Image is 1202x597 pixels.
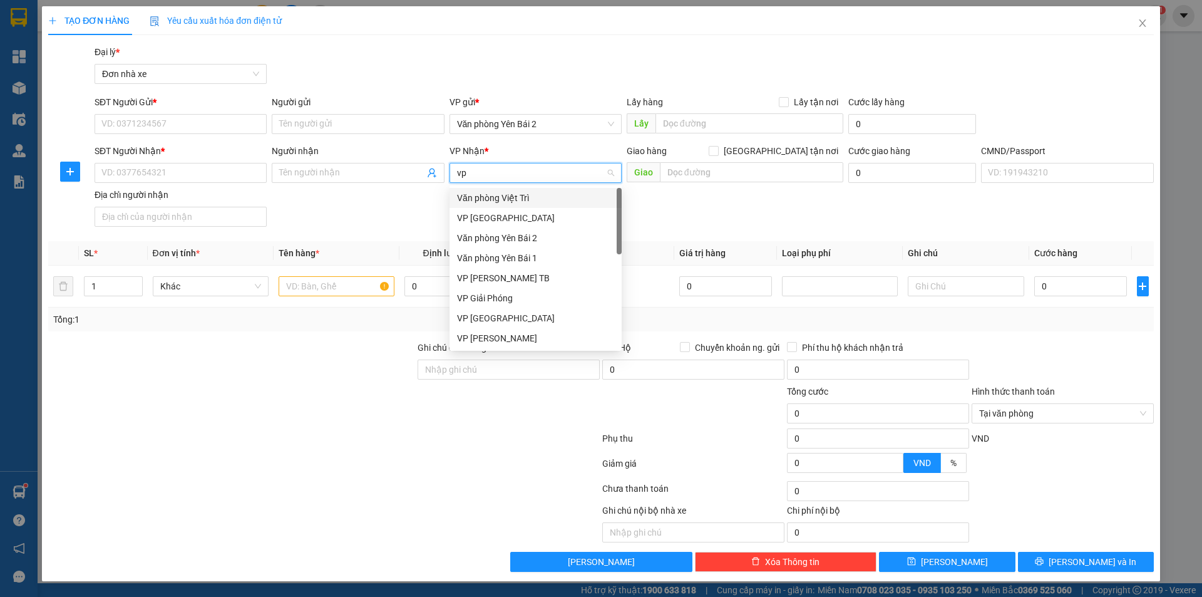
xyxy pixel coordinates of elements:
div: VP Giải Phóng [457,291,614,305]
span: user-add [427,168,437,178]
input: 0 [679,276,773,296]
div: VP [GEOGRAPHIC_DATA] [457,311,614,325]
div: VP Trần Đại Nghĩa [449,328,622,348]
div: Văn phòng Việt Trì [457,191,614,205]
input: Dọc đường [660,162,843,182]
span: VND [972,433,989,444]
button: plus [1137,276,1149,296]
input: Nhập ghi chú [602,522,784,542]
span: Tổng cước [787,387,828,397]
div: Người nhận [272,144,444,158]
div: VP [PERSON_NAME] [457,331,614,345]
span: TẠO ĐƠN HÀNG [48,16,130,26]
div: Chi phí nội bộ [787,504,969,522]
span: Lấy [627,113,655,133]
img: icon [150,16,160,26]
span: VP Nhận [449,146,485,156]
div: Tổng: 1 [53,313,464,326]
div: Văn phòng Việt Trì [449,188,622,208]
th: Loại phụ phí [777,241,903,266]
input: Dọc đường [655,113,843,133]
div: SĐT Người Nhận [95,144,267,158]
input: Cước giao hàng [848,163,976,183]
span: Đơn nhà xe [102,65,259,83]
div: VP gửi [449,95,622,109]
span: plus [48,16,57,25]
div: Giảm giá [601,457,786,479]
button: printer[PERSON_NAME] và In [1018,552,1154,572]
span: [PERSON_NAME] và In [1049,555,1136,569]
div: Người gửi [272,95,444,109]
span: Lấy hàng [627,97,663,107]
span: delete [751,557,760,567]
button: Close [1125,6,1160,41]
div: VP [GEOGRAPHIC_DATA] [457,211,614,225]
span: Tại văn phòng [979,404,1146,423]
div: Phụ thu [601,432,786,454]
button: [PERSON_NAME] [510,552,692,572]
span: Giao [627,162,660,182]
input: Ghi chú đơn hàng [418,360,600,380]
span: Chuyển khoản ng. gửi [690,341,784,355]
span: Yêu cầu xuất hóa đơn điện tử [150,16,282,26]
div: VP [PERSON_NAME] TB [457,271,614,285]
span: Giá trị hàng [679,248,726,258]
div: Chưa thanh toán [601,482,786,504]
span: SL [84,248,94,258]
div: Văn phòng Yên Bái 1 [457,251,614,265]
button: delete [53,276,73,296]
span: Phí thu hộ khách nhận trả [797,341,908,355]
span: Khác [160,277,261,296]
div: Văn phòng Yên Bái 2 [449,228,622,248]
span: [PERSON_NAME] [568,555,635,569]
span: Đơn vị tính [153,248,200,258]
span: % [950,458,957,468]
label: Hình thức thanh toán [972,387,1055,397]
div: SĐT Người Gửi [95,95,267,109]
span: close [1138,18,1148,28]
span: Đại lý [95,47,120,57]
span: printer [1035,557,1044,567]
div: VP Trần Phú TB [449,268,622,288]
div: CMND/Passport [981,144,1153,158]
span: Văn phòng Yên Bái 2 [457,115,614,133]
label: Ghi chú đơn hàng [418,343,486,353]
button: deleteXóa Thông tin [695,552,877,572]
span: Giao hàng [627,146,667,156]
div: Ghi chú nội bộ nhà xe [602,504,784,522]
th: Ghi chú [903,241,1029,266]
input: Cước lấy hàng [848,114,976,134]
div: Văn phòng Yên Bái 1 [449,248,622,268]
span: save [907,557,916,567]
button: plus [60,162,80,182]
input: Địa chỉ của người nhận [95,207,267,227]
span: [GEOGRAPHIC_DATA] tận nơi [719,144,843,158]
div: VP Giải Phóng [449,288,622,308]
span: Cước hàng [1034,248,1077,258]
span: Tên hàng [279,248,319,258]
input: VD: Bàn, Ghế [279,276,394,296]
span: plus [1138,281,1148,291]
div: VP Phù Ninh [449,308,622,328]
input: Ghi Chú [908,276,1024,296]
label: Cước giao hàng [848,146,910,156]
span: [PERSON_NAME] [921,555,988,569]
label: Cước lấy hàng [848,97,905,107]
span: Định lượng [423,248,467,258]
span: VND [913,458,931,468]
button: save[PERSON_NAME] [879,552,1015,572]
span: plus [61,167,80,177]
span: Xóa Thông tin [765,555,819,569]
span: Thu Hộ [602,343,631,353]
div: VP Ninh Bình [449,208,622,228]
div: Địa chỉ người nhận [95,188,267,202]
div: Văn phòng Yên Bái 2 [457,231,614,245]
span: Lấy tận nơi [789,95,843,109]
